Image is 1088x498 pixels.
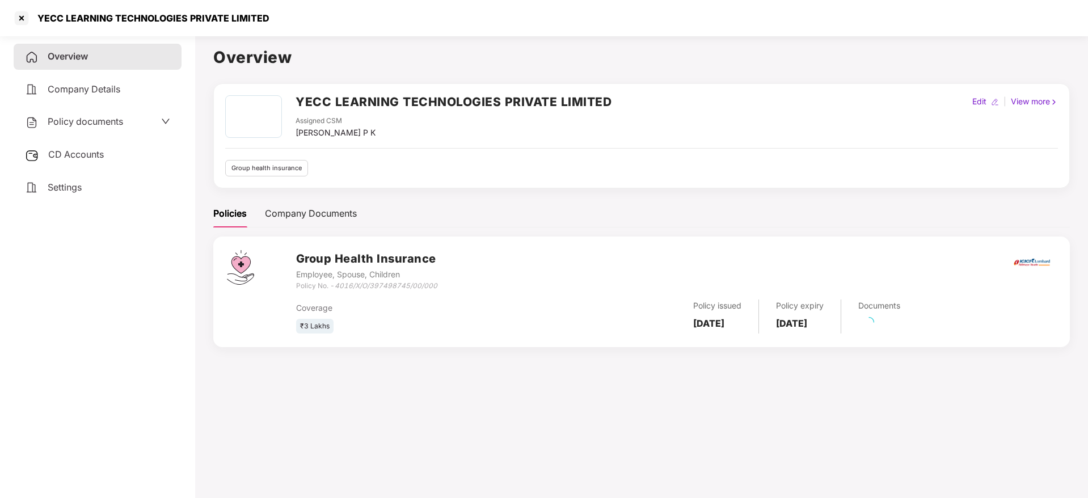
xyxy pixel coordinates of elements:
div: Documents [858,299,900,312]
i: 4016/X/O/397498745/00/000 [335,281,437,290]
div: Coverage [296,302,550,314]
img: svg+xml;base64,PHN2ZyB4bWxucz0iaHR0cDovL3d3dy53My5vcmcvMjAwMC9zdmciIHdpZHRoPSI0Ny43MTQiIGhlaWdodD... [227,250,254,285]
div: Policies [213,206,247,221]
div: YECC LEARNING TECHNOLOGIES PRIVATE LIMITED [31,12,269,24]
h3: Group Health Insurance [296,250,437,268]
span: Company Details [48,83,120,95]
span: Policy documents [48,116,123,127]
img: svg+xml;base64,PHN2ZyB4bWxucz0iaHR0cDovL3d3dy53My5vcmcvMjAwMC9zdmciIHdpZHRoPSIyNCIgaGVpZ2h0PSIyNC... [25,50,39,64]
div: [PERSON_NAME] P K [296,126,376,139]
img: editIcon [991,98,999,106]
div: Assigned CSM [296,116,376,126]
div: Policy issued [693,299,741,312]
span: Overview [48,50,88,62]
div: Policy No. - [296,281,437,292]
div: Company Documents [265,206,357,221]
h2: YECC LEARNING TECHNOLOGIES PRIVATE LIMITED [296,92,612,111]
div: Edit [970,95,989,108]
img: svg+xml;base64,PHN2ZyB4bWxucz0iaHR0cDovL3d3dy53My5vcmcvMjAwMC9zdmciIHdpZHRoPSIyNCIgaGVpZ2h0PSIyNC... [25,83,39,96]
img: svg+xml;base64,PHN2ZyB3aWR0aD0iMjUiIGhlaWdodD0iMjQiIHZpZXdCb3g9IjAgMCAyNSAyNCIgZmlsbD0ibm9uZSIgeG... [25,149,39,162]
div: Group health insurance [225,160,308,176]
span: loading [864,317,874,327]
div: | [1001,95,1009,108]
div: ₹3 Lakhs [296,319,334,334]
div: Policy expiry [776,299,824,312]
b: [DATE] [693,318,724,329]
h1: Overview [213,45,1070,70]
img: svg+xml;base64,PHN2ZyB4bWxucz0iaHR0cDovL3d3dy53My5vcmcvMjAwMC9zdmciIHdpZHRoPSIyNCIgaGVpZ2h0PSIyNC... [25,116,39,129]
img: icici.png [1011,255,1052,269]
div: View more [1009,95,1060,108]
b: [DATE] [776,318,807,329]
div: Employee, Spouse, Children [296,268,437,281]
span: down [161,117,170,126]
span: CD Accounts [48,149,104,160]
span: Settings [48,182,82,193]
img: rightIcon [1050,98,1058,106]
img: svg+xml;base64,PHN2ZyB4bWxucz0iaHR0cDovL3d3dy53My5vcmcvMjAwMC9zdmciIHdpZHRoPSIyNCIgaGVpZ2h0PSIyNC... [25,181,39,195]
